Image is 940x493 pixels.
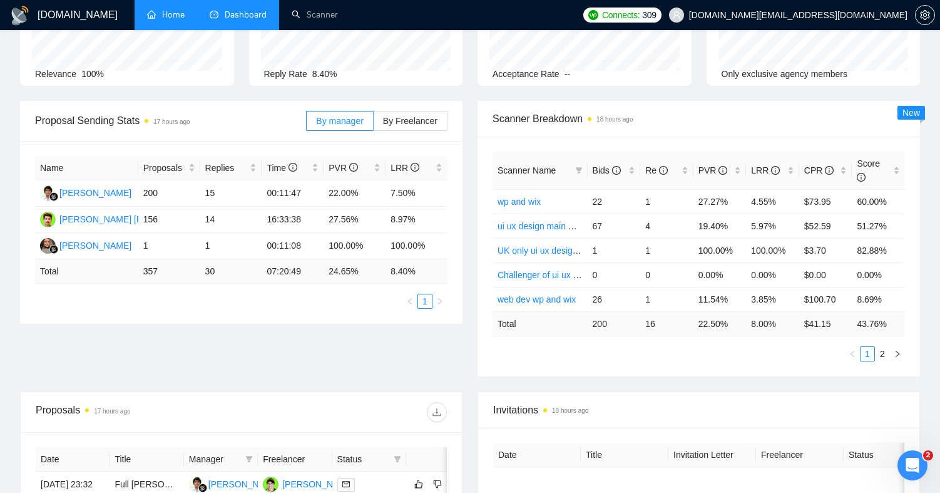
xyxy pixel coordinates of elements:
[916,10,934,20] span: setting
[876,347,889,361] a: 2
[860,346,875,361] li: 1
[49,192,58,201] img: gigradar-bm.png
[588,238,641,262] td: 1
[138,156,200,180] th: Proposals
[40,187,131,197] a: KJ[PERSON_NAME]
[799,238,852,262] td: $3.70
[411,477,426,492] button: like
[845,346,860,361] li: Previous Page
[81,69,104,79] span: 100%
[433,479,442,489] span: dislike
[200,180,262,207] td: 15
[640,189,693,214] td: 1
[588,214,641,238] td: 67
[417,294,432,309] li: 1
[59,186,131,200] div: [PERSON_NAME]
[693,287,747,311] td: 11.54%
[596,116,633,123] time: 18 hours ago
[316,116,363,126] span: By manager
[349,163,358,172] span: info-circle
[391,450,404,469] span: filter
[138,259,200,284] td: 357
[263,479,354,489] a: HB[PERSON_NAME]
[498,294,576,304] a: web dev wp and wix
[200,156,262,180] th: Replies
[324,180,386,207] td: 22.00%
[493,443,581,467] th: Date
[35,156,138,180] th: Name
[923,450,933,460] span: 2
[799,214,852,238] td: $52.59
[552,407,588,414] time: 18 hours ago
[189,477,205,492] img: KJ
[498,197,541,207] a: wp and wix
[693,214,747,238] td: 19.40%
[751,165,780,175] span: LRR
[746,311,799,336] td: 8.00 %
[258,447,332,472] th: Freelancer
[852,214,905,238] td: 51.27%
[282,477,354,491] div: [PERSON_NAME]
[915,5,935,25] button: setting
[402,294,417,309] button: left
[852,287,905,311] td: 8.69%
[386,259,447,284] td: 8.40 %
[588,287,641,311] td: 26
[640,311,693,336] td: 16
[804,165,834,175] span: CPR
[337,452,389,466] span: Status
[493,111,905,127] span: Scanner Breakdown
[588,10,598,20] img: upwork-logo.png
[386,180,447,207] td: 7.50%
[498,246,636,256] a: UK only ui ux design main specified
[406,298,414,305] span: left
[746,189,799,214] td: 4.55%
[672,11,681,19] span: user
[264,69,307,79] span: Reply Rate
[324,233,386,259] td: 100.00%
[200,233,262,259] td: 1
[602,8,640,22] span: Connects:
[581,443,668,467] th: Title
[436,298,444,305] span: right
[493,69,559,79] span: Acceptance Rate
[852,262,905,287] td: 0.00%
[35,69,76,79] span: Relevance
[267,163,297,173] span: Time
[849,350,856,358] span: left
[200,207,262,233] td: 14
[588,189,641,214] td: 22
[645,165,668,175] span: Re
[890,346,905,361] li: Next Page
[746,262,799,287] td: 0.00%
[94,408,130,415] time: 17 hours ago
[324,259,386,284] td: 24.65 %
[138,207,200,233] td: 156
[722,69,848,79] span: Only exclusive agency members
[394,455,401,463] span: filter
[612,166,621,175] span: info-circle
[746,238,799,262] td: 100.00%
[915,10,935,20] a: setting
[746,214,799,238] td: 5.97%
[498,270,657,280] a: Challenger of ui ux design main specified
[799,189,852,214] td: $73.95
[59,239,131,252] div: [PERSON_NAME]
[198,484,207,492] img: gigradar-bm.png
[59,212,206,226] div: [PERSON_NAME] [PERSON_NAME]
[391,163,419,173] span: LRR
[902,108,920,118] span: New
[640,262,693,287] td: 0
[205,161,248,175] span: Replies
[200,259,262,284] td: 30
[418,294,432,308] a: 1
[189,479,280,489] a: KJ[PERSON_NAME]
[746,287,799,311] td: 3.85%
[493,311,588,336] td: Total
[693,238,747,262] td: 100.00%
[35,259,138,284] td: Total
[342,480,350,488] span: mail
[184,447,258,472] th: Manager
[245,455,253,463] span: filter
[208,477,280,491] div: [PERSON_NAME]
